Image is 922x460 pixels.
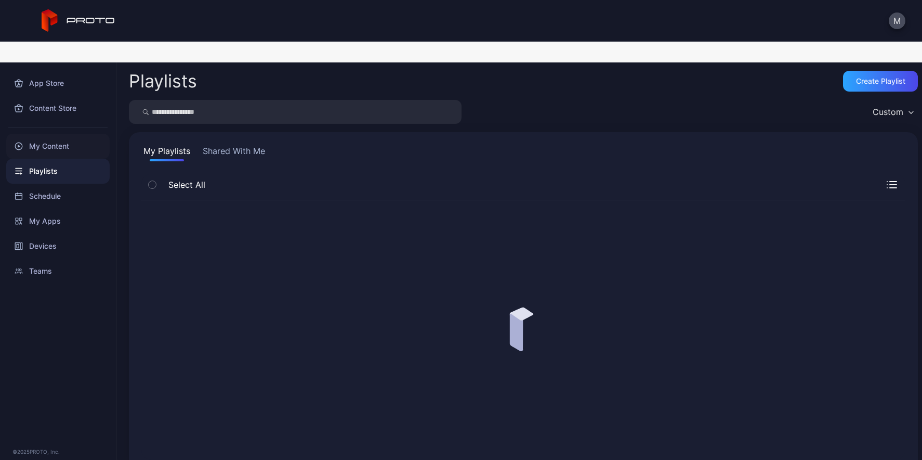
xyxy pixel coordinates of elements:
a: Playlists [6,159,110,184]
div: Custom [873,107,903,117]
button: Custom [867,100,918,124]
h2: Playlists [129,72,197,91]
button: M [889,12,905,29]
a: Devices [6,234,110,259]
div: Create Playlist [856,77,905,85]
a: My Content [6,134,110,159]
a: Content Store [6,96,110,121]
a: Schedule [6,184,110,209]
a: App Store [6,71,110,96]
a: Teams [6,259,110,284]
div: © 2025 PROTO, Inc. [12,448,103,456]
button: Shared With Me [201,145,267,161]
span: Select All [163,178,205,191]
a: My Apps [6,209,110,234]
button: Create Playlist [843,71,918,92]
button: My Playlists [141,145,192,161]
